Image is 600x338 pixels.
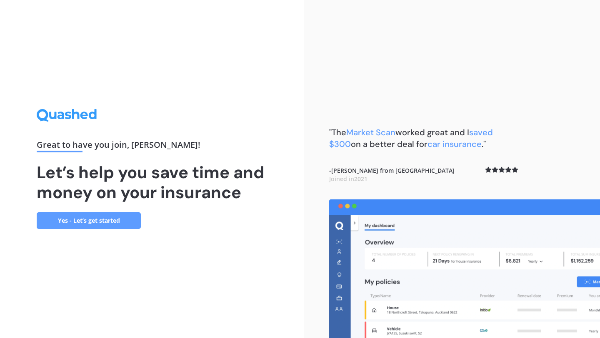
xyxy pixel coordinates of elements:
[329,127,493,149] span: saved $300
[329,167,455,183] b: - [PERSON_NAME] from [GEOGRAPHIC_DATA]
[329,127,493,149] b: "The worked great and I on a better deal for ."
[37,212,141,229] a: Yes - Let’s get started
[346,127,395,138] span: Market Scan
[37,141,267,152] div: Great to have you join , [PERSON_NAME] !
[329,175,367,183] span: Joined in 2021
[329,199,600,338] img: dashboard.webp
[37,162,267,202] h1: Let’s help you save time and money on your insurance
[427,139,482,149] span: car insurance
